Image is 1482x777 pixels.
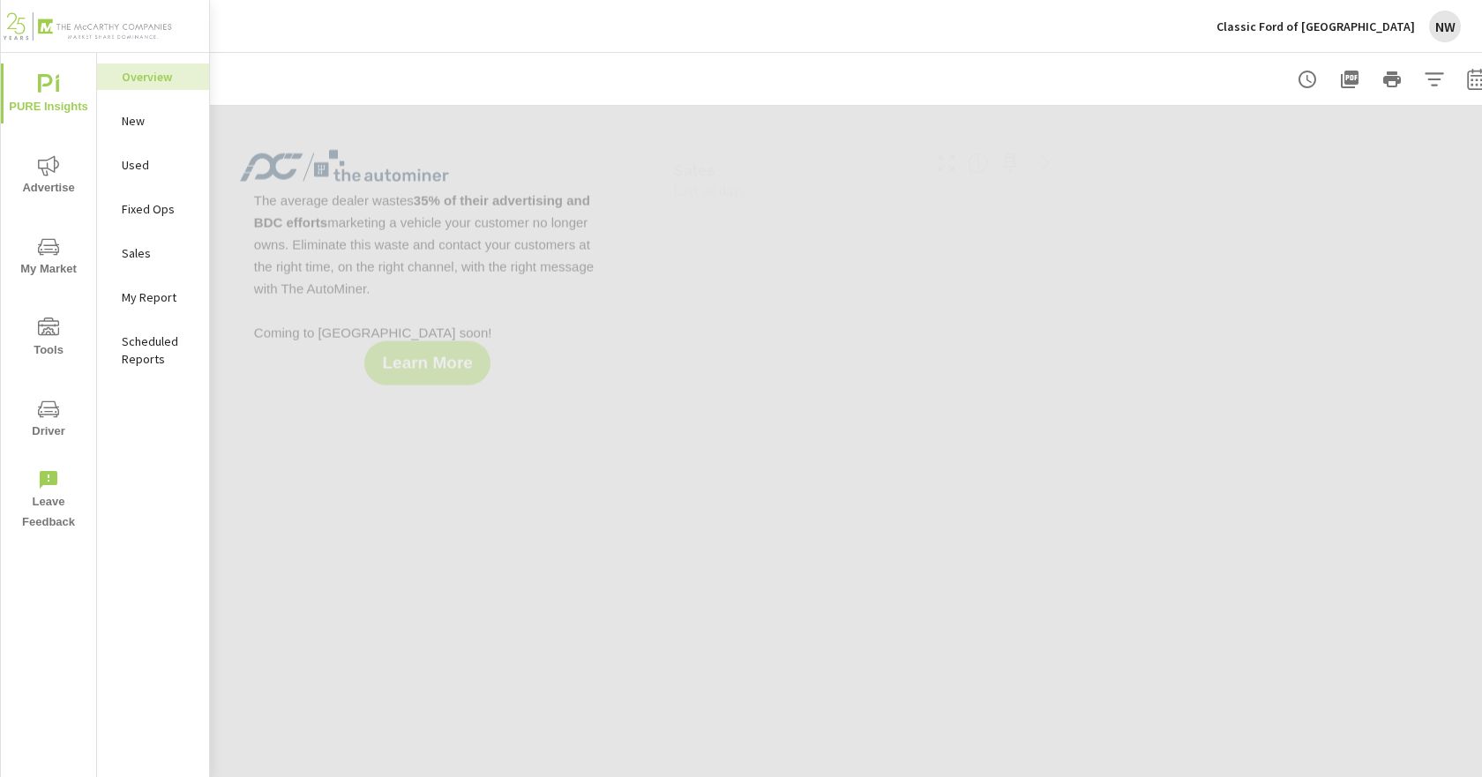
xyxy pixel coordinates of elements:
[97,284,209,310] div: My Report
[122,332,195,368] p: Scheduled Reports
[6,469,91,533] span: Leave Feedback
[364,341,490,385] button: Learn More
[97,64,209,90] div: Overview
[122,200,195,218] p: Fixed Ops
[6,399,91,442] span: Driver
[97,152,209,178] div: Used
[996,149,1024,177] span: Save this to your personalized report
[6,155,91,198] span: Advertise
[932,149,961,177] button: Make Fullscreen
[968,153,989,174] span: Number of vehicles sold by the dealership over the selected date range. [Source: This data is sou...
[1216,19,1415,34] p: Classic Ford of [GEOGRAPHIC_DATA]
[122,68,195,86] p: Overview
[1332,62,1367,97] button: "Export Report to PDF"
[1429,11,1461,42] div: NW
[6,318,91,361] span: Tools
[97,328,209,372] div: Scheduled Reports
[97,108,209,134] div: New
[122,244,195,262] p: Sales
[1374,62,1410,97] button: Print Report
[6,236,91,280] span: My Market
[122,288,195,306] p: My Report
[6,74,91,117] span: PURE Insights
[97,196,209,222] div: Fixed Ops
[673,180,745,201] p: Last 30 days
[1031,149,1059,177] a: See more details in report
[97,240,209,266] div: Sales
[122,156,195,174] p: Used
[673,161,715,179] h5: Sales
[382,355,472,371] span: Learn More
[122,112,195,130] p: New
[1,53,96,540] div: nav menu
[1417,62,1452,97] button: Apply Filters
